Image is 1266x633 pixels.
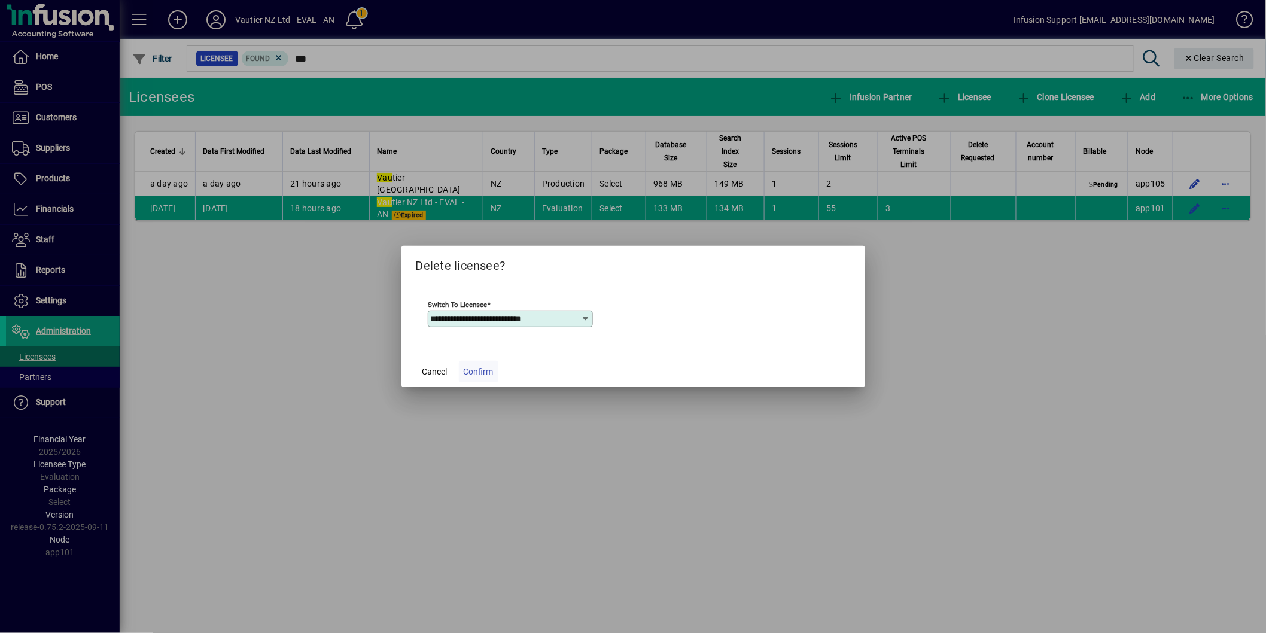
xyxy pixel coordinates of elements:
[428,300,488,309] mat-label: Switch to licensee
[464,366,494,378] span: Confirm
[422,366,448,378] span: Cancel
[401,246,865,281] h2: Delete licensee?
[459,361,498,382] button: Confirm
[416,361,454,382] button: Cancel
